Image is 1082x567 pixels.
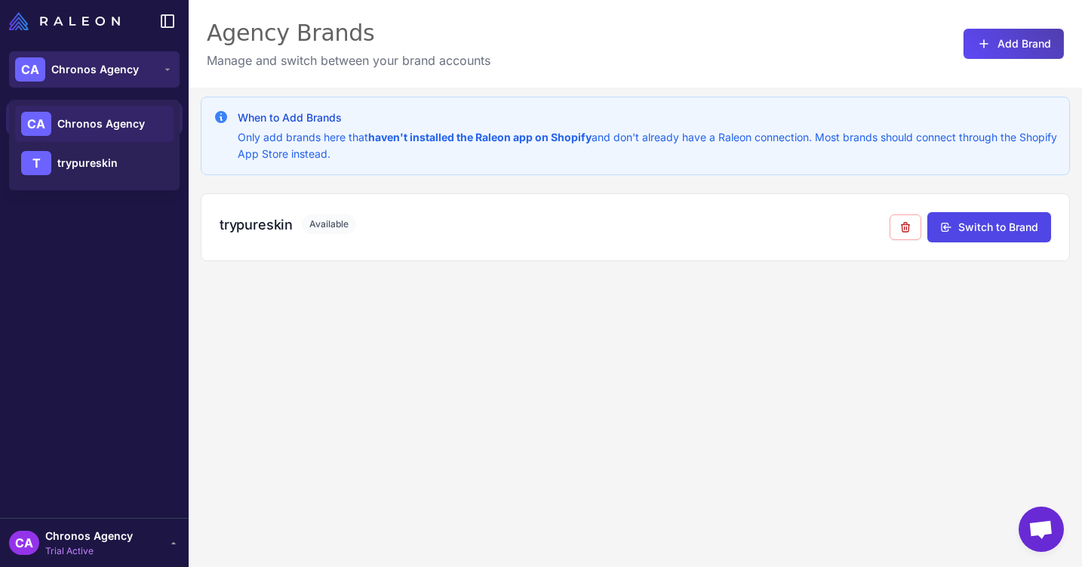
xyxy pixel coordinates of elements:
[368,131,592,143] strong: haven't installed the Raleon app on Shopify
[45,528,133,544] span: Chronos Agency
[238,129,1057,162] p: Only add brands here that and don't already have a Raleon connection. Most brands should connect ...
[207,51,490,69] p: Manage and switch between your brand accounts
[15,57,45,82] div: CA
[238,109,1057,126] h3: When to Add Brands
[21,112,51,136] div: CA
[890,214,921,240] button: Remove from agency
[9,51,180,88] button: CAChronos Agency
[45,544,133,558] span: Trial Active
[6,103,183,134] a: Manage Brands
[9,12,120,30] img: Raleon Logo
[51,61,139,78] span: Chronos Agency
[9,531,39,555] div: CA
[57,155,118,171] span: trypureskin
[302,214,356,234] span: Available
[21,151,51,175] div: T
[57,116,145,132] span: Chronos Agency
[927,212,1051,242] button: Switch to Brand
[964,29,1064,59] button: Add Brand
[220,214,293,235] h3: trypureskin
[207,18,490,48] div: Agency Brands
[9,12,126,30] a: Raleon Logo
[1019,507,1064,552] a: Open chat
